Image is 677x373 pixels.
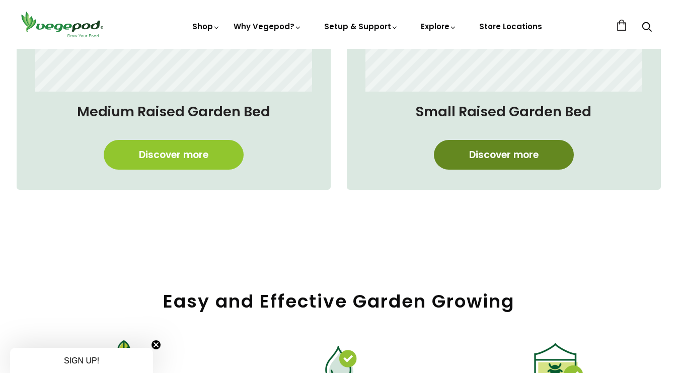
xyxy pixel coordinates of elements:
img: Vegepod [17,10,107,39]
a: Explore [421,21,457,32]
h4: Medium Raised Garden Bed [27,102,321,122]
a: Why Vegepod? [234,21,302,32]
a: Search [642,23,652,33]
a: Setup & Support [324,21,399,32]
a: Shop [192,21,220,32]
h4: Small Raised Garden Bed [357,102,651,122]
h2: Easy and Effective Garden Growing [17,290,661,312]
a: Discover more [434,140,574,170]
span: SIGN UP! [64,356,99,365]
a: Discover more [104,140,244,170]
div: SIGN UP!Close teaser [10,348,153,373]
a: Store Locations [479,21,542,32]
button: Close teaser [151,340,161,350]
